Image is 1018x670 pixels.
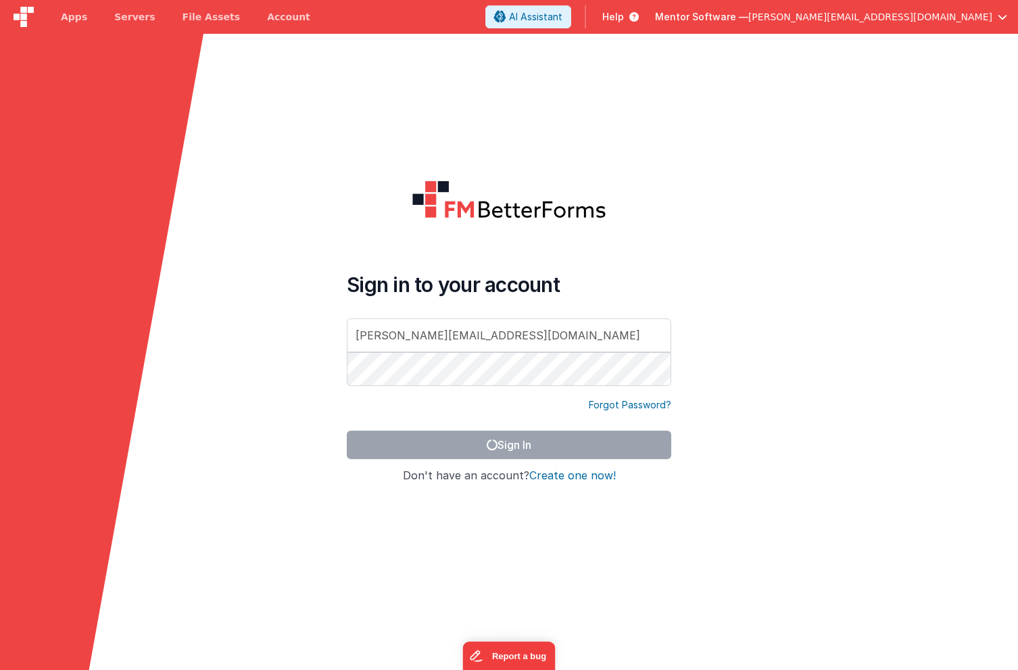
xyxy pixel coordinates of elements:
[61,10,87,24] span: Apps
[589,398,671,412] a: Forgot Password?
[114,10,155,24] span: Servers
[347,431,671,459] button: Sign In
[485,5,571,28] button: AI Assistant
[655,10,748,24] span: Mentor Software —
[347,318,671,352] input: Email Address
[748,10,992,24] span: [PERSON_NAME][EMAIL_ADDRESS][DOMAIN_NAME]
[347,272,671,297] h4: Sign in to your account
[655,10,1007,24] button: Mentor Software — [PERSON_NAME][EMAIL_ADDRESS][DOMAIN_NAME]
[529,470,616,482] button: Create one now!
[183,10,241,24] span: File Assets
[509,10,562,24] span: AI Assistant
[347,470,671,482] h4: Don't have an account?
[463,642,556,670] iframe: Marker.io feedback button
[602,10,624,24] span: Help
